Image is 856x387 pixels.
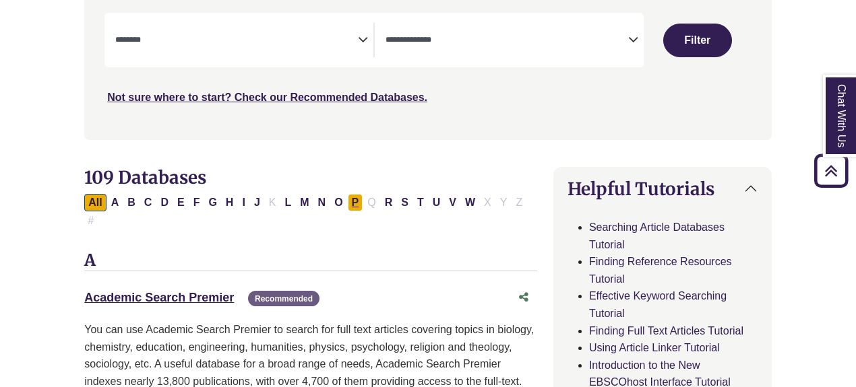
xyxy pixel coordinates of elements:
button: Helpful Tutorials [554,168,771,210]
button: Submit for Search Results [663,24,732,57]
button: Filter Results N [314,194,330,211]
button: Filter Results G [204,194,220,211]
button: Filter Results J [250,194,264,211]
button: Filter Results E [173,194,189,211]
button: Filter Results I [238,194,249,211]
button: Filter Results O [330,194,346,211]
button: Filter Results S [397,194,412,211]
h3: A [84,251,537,271]
button: Filter Results W [461,194,479,211]
textarea: Search [115,36,358,46]
button: Filter Results F [189,194,204,211]
a: Back to Top [809,162,853,180]
button: Filter Results A [107,194,123,211]
textarea: Search [386,36,628,46]
button: Share this database [510,285,537,310]
div: Alpha-list to filter by first letter of database name [84,196,528,225]
button: Filter Results L [280,194,295,211]
a: Not sure where to start? Check our Recommended Databases. [107,92,427,103]
button: Filter Results P [348,194,363,211]
a: Finding Full Text Articles Tutorial [589,325,743,337]
button: Filter Results B [123,194,140,211]
a: Searching Article Databases Tutorial [589,221,725,250]
a: Academic Search Premier [84,291,234,304]
button: Filter Results M [296,194,313,211]
a: Finding Reference Resources Tutorial [589,256,732,285]
button: Filter Results V [445,194,460,211]
a: Using Article Linker Tutorial [589,342,720,353]
span: 109 Databases [84,166,206,188]
button: Filter Results U [429,194,445,211]
button: Filter Results H [222,194,238,211]
button: All [84,194,106,211]
a: Effective Keyword Searching Tutorial [589,290,727,319]
button: Filter Results T [413,194,428,211]
button: Filter Results D [156,194,173,211]
button: Filter Results C [140,194,156,211]
button: Filter Results R [381,194,397,211]
span: Recommended [248,291,319,306]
